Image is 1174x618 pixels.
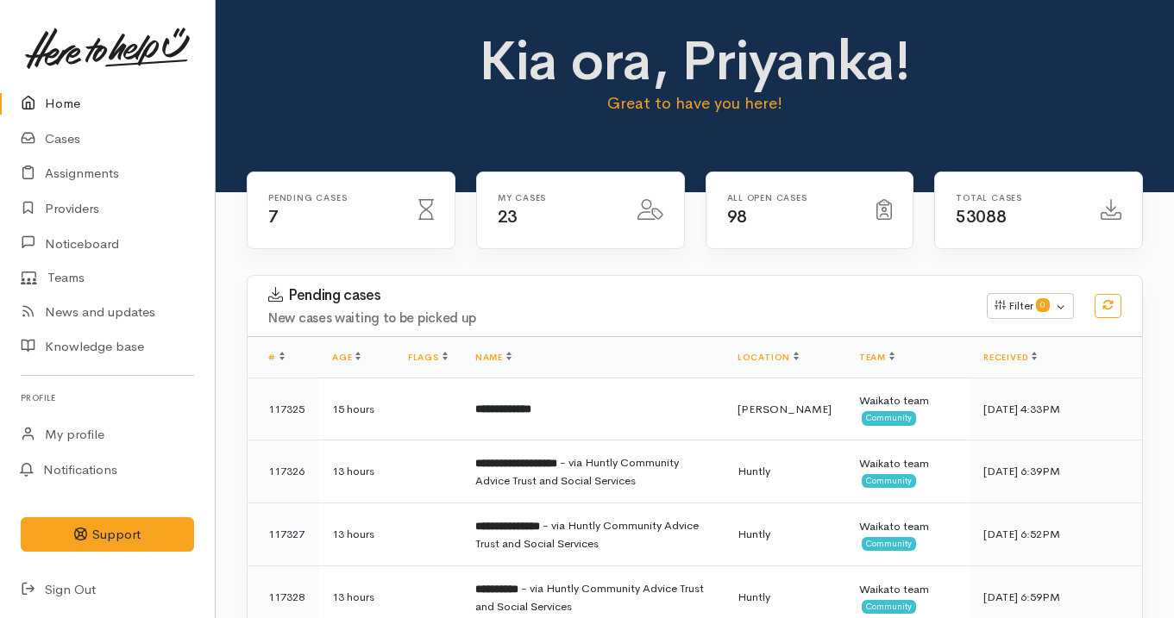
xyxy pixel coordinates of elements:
td: [DATE] 6:39PM [970,440,1142,503]
a: Received [983,352,1037,363]
td: 117325 [248,378,318,440]
td: 13 hours [318,440,394,503]
td: Waikato team [845,440,970,503]
h1: Kia ora, Priyanka! [476,31,914,91]
td: [DATE] 6:52PM [970,503,1142,566]
span: - via Huntly Community Advice Trust and Social Services [475,455,679,488]
button: Support [21,517,194,552]
h6: Total cases [956,193,1080,203]
span: 0 [1036,298,1050,312]
h6: My cases [498,193,617,203]
a: # [268,352,285,363]
p: Great to have you here! [476,91,914,115]
span: Community [862,537,916,551]
td: Waikato team [845,378,970,440]
span: 98 [727,206,747,228]
td: 13 hours [318,503,394,566]
span: - via Huntly Community Advice Trust and Social Services [475,581,704,614]
h6: Profile [21,386,194,409]
td: Waikato team [845,503,970,566]
td: [DATE] 4:33PM [970,378,1142,440]
h6: Pending cases [268,193,398,203]
td: 117327 [248,503,318,566]
span: 7 [268,206,279,228]
a: Location [738,352,799,363]
h6: All Open cases [727,193,857,203]
span: Community [862,600,916,614]
span: - via Huntly Community Advice Trust and Social Services [475,518,699,551]
a: Age [332,352,361,363]
h4: New cases waiting to be picked up [268,311,966,326]
a: Team [859,352,895,363]
span: [PERSON_NAME] [738,402,832,416]
span: Huntly [738,590,770,604]
td: 15 hours [318,378,394,440]
span: Community [862,411,916,425]
h3: Pending cases [268,287,966,304]
a: Name [475,352,512,363]
span: Huntly [738,527,770,541]
span: Huntly [738,464,770,478]
a: Flags [408,352,448,363]
td: 117326 [248,440,318,503]
button: Filter0 [987,293,1074,319]
span: 23 [498,206,518,228]
span: Community [862,474,916,488]
span: 53088 [956,206,1006,228]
